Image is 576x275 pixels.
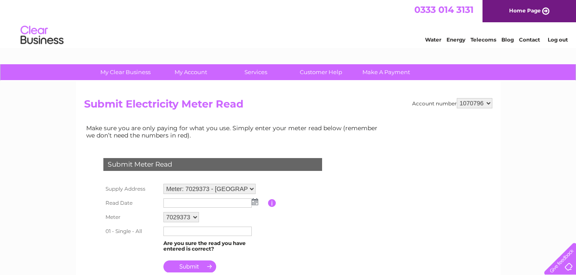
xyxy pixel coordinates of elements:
[414,4,473,15] a: 0333 014 3131
[90,64,161,80] a: My Clear Business
[501,36,514,43] a: Blog
[286,64,356,80] a: Customer Help
[161,238,268,254] td: Are you sure the read you have entered is correct?
[446,36,465,43] a: Energy
[519,36,540,43] a: Contact
[252,198,258,205] img: ...
[351,64,422,80] a: Make A Payment
[268,199,276,207] input: Information
[155,64,226,80] a: My Account
[220,64,291,80] a: Services
[101,196,161,210] th: Read Date
[163,260,216,272] input: Submit
[86,5,491,42] div: Clear Business is a trading name of Verastar Limited (registered in [GEOGRAPHIC_DATA] No. 3667643...
[101,224,161,238] th: 01 - Single - All
[103,158,322,171] div: Submit Meter Read
[412,98,492,108] div: Account number
[425,36,441,43] a: Water
[101,182,161,196] th: Supply Address
[101,210,161,224] th: Meter
[548,36,568,43] a: Log out
[84,123,384,140] td: Make sure you are only paying for what you use. Simply enter your meter read below (remember we d...
[470,36,496,43] a: Telecoms
[20,22,64,48] img: logo.png
[84,98,492,114] h2: Submit Electricity Meter Read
